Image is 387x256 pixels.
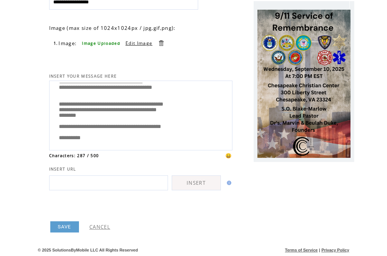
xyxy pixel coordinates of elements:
[172,175,221,190] a: INSERT
[89,224,110,230] a: CANCEL
[225,181,231,185] img: help.gif
[49,166,76,172] span: INSERT URL
[158,40,165,47] a: Delete this item
[49,153,99,158] span: Characters: 287 / 500
[321,248,349,252] a: Privacy Policy
[49,25,176,31] span: Image (max size of 1024x1024px / jpg,gif,png):
[54,41,58,46] span: 1.
[225,152,232,159] span: 😀
[285,248,318,252] a: Terms of Service
[319,248,320,252] span: |
[126,40,152,46] a: Edit Image
[38,248,138,252] span: © 2025 SolutionsByMobile LLC All Rights Reserved
[49,74,117,79] span: INSERT YOUR MESSAGE HERE
[50,221,79,232] a: SAVE
[58,40,77,47] span: Image:
[82,41,120,46] span: Image Uploaded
